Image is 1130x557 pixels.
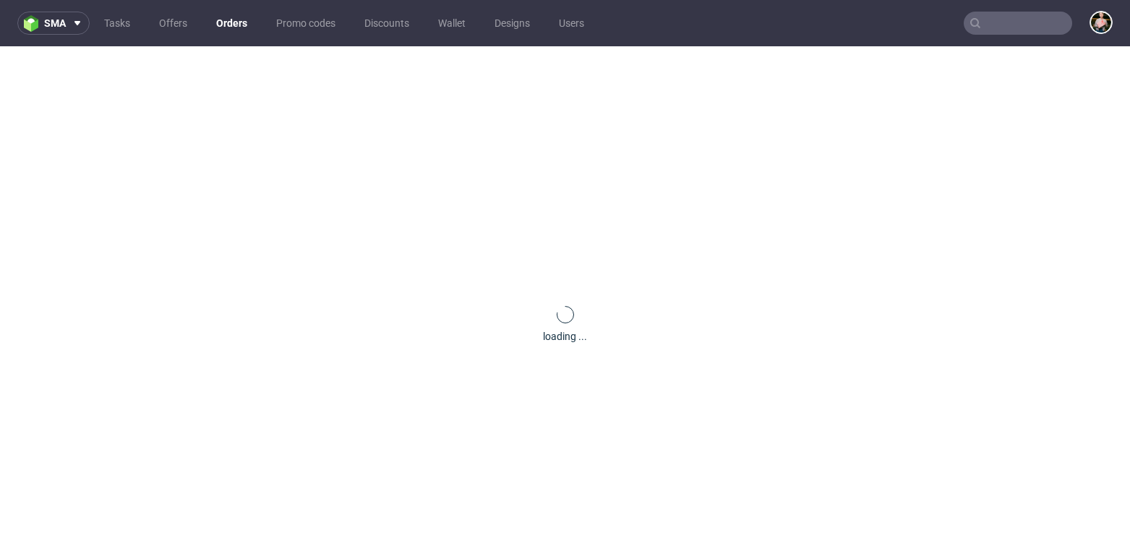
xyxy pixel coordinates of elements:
[150,12,196,35] a: Offers
[550,12,593,35] a: Users
[207,12,256,35] a: Orders
[1091,12,1111,33] img: Marta Tomaszewska
[17,12,90,35] button: sma
[24,15,44,32] img: logo
[486,12,539,35] a: Designs
[543,329,587,344] div: loading ...
[267,12,344,35] a: Promo codes
[429,12,474,35] a: Wallet
[44,18,66,28] span: sma
[95,12,139,35] a: Tasks
[356,12,418,35] a: Discounts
